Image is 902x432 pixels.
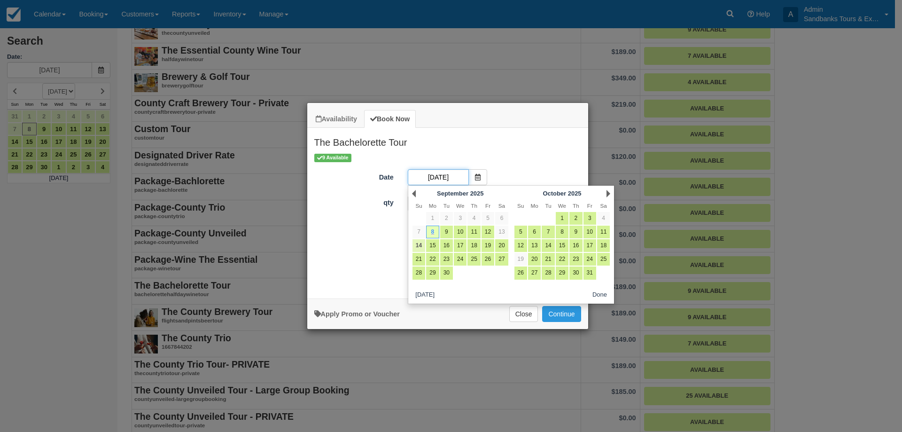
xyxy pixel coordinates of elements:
[545,203,551,209] span: Tuesday
[482,253,494,266] a: 26
[437,190,468,197] span: September
[542,267,554,279] a: 28
[467,239,480,252] a: 18
[426,253,439,266] a: 22
[514,253,527,266] a: 19
[454,239,467,252] a: 17
[412,239,425,252] a: 14
[542,226,554,238] a: 7
[556,253,568,266] a: 22
[542,253,554,266] a: 21
[573,203,579,209] span: Thursday
[528,239,541,252] a: 13
[569,267,582,279] a: 30
[569,212,582,225] a: 2
[429,203,436,209] span: Monday
[556,267,568,279] a: 29
[415,203,422,209] span: Sunday
[467,253,480,266] a: 25
[440,239,453,252] a: 16
[307,195,401,208] label: qty
[543,190,566,197] span: October
[597,212,610,225] a: 4
[482,212,494,225] a: 5
[443,203,450,209] span: Tuesday
[569,253,582,266] a: 23
[440,253,453,266] a: 23
[569,239,582,252] a: 16
[482,239,494,252] a: 19
[426,239,439,252] a: 15
[514,226,527,238] a: 5
[531,203,538,209] span: Monday
[440,212,453,225] a: 2
[583,239,596,252] a: 17
[556,212,568,225] a: 1
[364,110,416,128] a: Book Now
[600,203,607,209] span: Saturday
[482,226,494,238] a: 12
[310,110,363,128] a: Availability
[412,290,438,301] button: [DATE]
[514,239,527,252] a: 12
[528,226,541,238] a: 6
[454,226,467,238] a: 10
[498,203,505,209] span: Saturday
[307,128,588,294] div: Item Modal
[509,306,538,322] button: Close
[589,290,611,301] button: Done
[307,169,401,182] label: Date
[587,203,592,209] span: Friday
[597,239,610,252] a: 18
[528,267,541,279] a: 27
[542,239,554,252] a: 14
[314,154,351,162] span: 9 Available
[583,212,596,225] a: 3
[426,267,439,279] a: 29
[470,190,484,197] span: 2025
[569,226,582,238] a: 9
[517,203,524,209] span: Sunday
[607,190,610,197] a: Next
[542,306,581,322] button: Add to Booking
[568,190,582,197] span: 2025
[440,267,453,279] a: 30
[426,226,439,238] a: 8
[471,203,477,209] span: Thursday
[454,253,467,266] a: 24
[412,267,425,279] a: 28
[556,226,568,238] a: 8
[495,212,508,225] a: 6
[597,253,610,266] a: 25
[485,203,490,209] span: Friday
[583,253,596,266] a: 24
[495,253,508,266] a: 27
[314,310,400,318] a: Apply Voucher
[412,253,425,266] a: 21
[495,239,508,252] a: 20
[597,226,610,238] a: 11
[514,267,527,279] a: 26
[467,226,480,238] a: 11
[528,253,541,266] a: 20
[307,283,588,294] div: :
[558,203,566,209] span: Wednesday
[583,267,596,279] a: 31
[556,239,568,252] a: 15
[412,226,425,238] a: 7
[307,128,588,152] h2: The Bachelorette Tour
[454,212,467,225] a: 3
[583,226,596,238] a: 10
[467,212,480,225] a: 4
[412,190,416,197] a: Prev
[440,226,453,238] a: 9
[426,212,439,225] a: 1
[456,203,464,209] span: Wednesday
[495,226,508,238] a: 13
